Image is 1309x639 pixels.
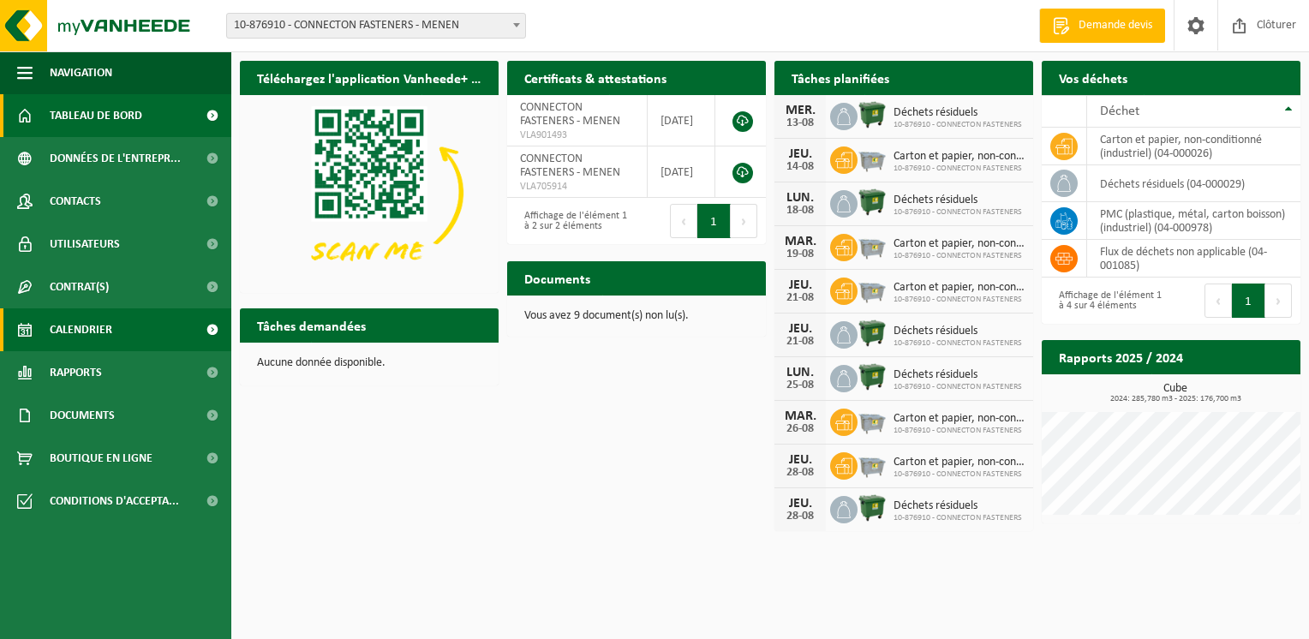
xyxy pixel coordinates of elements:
h2: Tâches planifiées [774,61,906,94]
span: 10-876910 - CONNECTON FASTENERS - MENEN [226,13,526,39]
button: Previous [670,204,697,238]
div: Affichage de l'élément 1 à 4 sur 4 éléments [1050,282,1163,319]
div: 25-08 [783,379,817,391]
span: 10-876910 - CONNECTON FASTENERS - MENEN [227,14,525,38]
h2: Certificats & attestations [507,61,684,94]
span: Contacts [50,180,101,223]
span: Tableau de bord [50,94,142,137]
img: Download de VHEPlus App [240,95,499,290]
span: Rapports [50,351,102,394]
h2: Documents [507,261,607,295]
span: Carton et papier, non-conditionné (industriel) [894,150,1025,164]
div: JEU. [783,278,817,292]
div: LUN. [783,366,817,379]
div: JEU. [783,453,817,467]
span: Contrat(s) [50,266,109,308]
span: CONNECTON FASTENERS - MENEN [520,152,620,179]
p: Vous avez 9 document(s) non lu(s). [524,310,749,322]
img: WB-1100-HPE-GN-01 [858,493,887,523]
div: JEU. [783,147,817,161]
span: Données de l'entrepr... [50,137,181,180]
h2: Rapports 2025 / 2024 [1042,340,1200,373]
div: MAR. [783,235,817,248]
div: 21-08 [783,336,817,348]
span: Calendrier [50,308,112,351]
span: 10-876910 - CONNECTON FASTENERS [894,382,1022,392]
div: LUN. [783,191,817,205]
span: Carton et papier, non-conditionné (industriel) [894,281,1025,295]
h2: Tâches demandées [240,308,383,342]
img: WB-1100-HPE-GN-01 [858,319,887,348]
span: Utilisateurs [50,223,120,266]
img: WB-2500-GAL-GY-01 [858,450,887,479]
span: Déchets résiduels [894,194,1022,207]
span: 10-876910 - CONNECTON FASTENERS [894,120,1022,130]
div: 19-08 [783,248,817,260]
span: Déchets résiduels [894,499,1022,513]
span: 10-876910 - CONNECTON FASTENERS [894,207,1022,218]
img: WB-2500-GAL-GY-01 [858,406,887,435]
span: 10-876910 - CONNECTON FASTENERS [894,469,1025,480]
div: 28-08 [783,467,817,479]
span: Déchets résiduels [894,368,1022,382]
td: [DATE] [648,95,715,146]
td: [DATE] [648,146,715,198]
button: 1 [1232,284,1265,318]
span: CONNECTON FASTENERS - MENEN [520,101,620,128]
span: Carton et papier, non-conditionné (industriel) [894,237,1025,251]
span: 10-876910 - CONNECTON FASTENERS [894,295,1025,305]
div: 14-08 [783,161,817,173]
span: Carton et papier, non-conditionné (industriel) [894,456,1025,469]
span: Documents [50,394,115,437]
td: flux de déchets non applicable (04-001085) [1087,240,1300,278]
a: Consulter les rapports [1151,373,1299,408]
img: WB-1100-HPE-GN-01 [858,188,887,217]
p: Aucune donnée disponible. [257,357,481,369]
span: Conditions d'accepta... [50,480,179,523]
td: PMC (plastique, métal, carton boisson) (industriel) (04-000978) [1087,202,1300,240]
span: 10-876910 - CONNECTON FASTENERS [894,426,1025,436]
img: WB-1100-HPE-GN-01 [858,362,887,391]
td: déchets résiduels (04-000029) [1087,165,1300,202]
span: Déchets résiduels [894,325,1022,338]
span: Navigation [50,51,112,94]
a: Demande devis [1039,9,1165,43]
td: carton et papier, non-conditionné (industriel) (04-000026) [1087,128,1300,165]
div: 26-08 [783,423,817,435]
button: Previous [1204,284,1232,318]
span: 10-876910 - CONNECTON FASTENERS [894,164,1025,174]
button: 1 [697,204,731,238]
h3: Cube [1050,383,1300,403]
div: 13-08 [783,117,817,129]
img: WB-2500-GAL-GY-01 [858,144,887,173]
h2: Vos déchets [1042,61,1145,94]
div: 18-08 [783,205,817,217]
span: Demande devis [1074,17,1157,34]
span: VLA901493 [520,128,634,142]
span: 10-876910 - CONNECTON FASTENERS [894,338,1022,349]
span: Carton et papier, non-conditionné (industriel) [894,412,1025,426]
span: 2024: 285,780 m3 - 2025: 176,700 m3 [1050,395,1300,403]
div: Affichage de l'élément 1 à 2 sur 2 éléments [516,202,628,240]
h2: Téléchargez l'application Vanheede+ maintenant! [240,61,499,94]
img: WB-2500-GAL-GY-01 [858,275,887,304]
button: Next [731,204,757,238]
button: Next [1265,284,1292,318]
img: WB-1100-HPE-GN-01 [858,100,887,129]
span: Déchet [1100,105,1139,118]
span: VLA705914 [520,180,634,194]
div: MER. [783,104,817,117]
span: 10-876910 - CONNECTON FASTENERS [894,251,1025,261]
span: Boutique en ligne [50,437,152,480]
div: JEU. [783,322,817,336]
div: JEU. [783,497,817,511]
div: MAR. [783,409,817,423]
span: Déchets résiduels [894,106,1022,120]
div: 28-08 [783,511,817,523]
span: 10-876910 - CONNECTON FASTENERS [894,513,1022,523]
div: 21-08 [783,292,817,304]
img: WB-2500-GAL-GY-01 [858,231,887,260]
